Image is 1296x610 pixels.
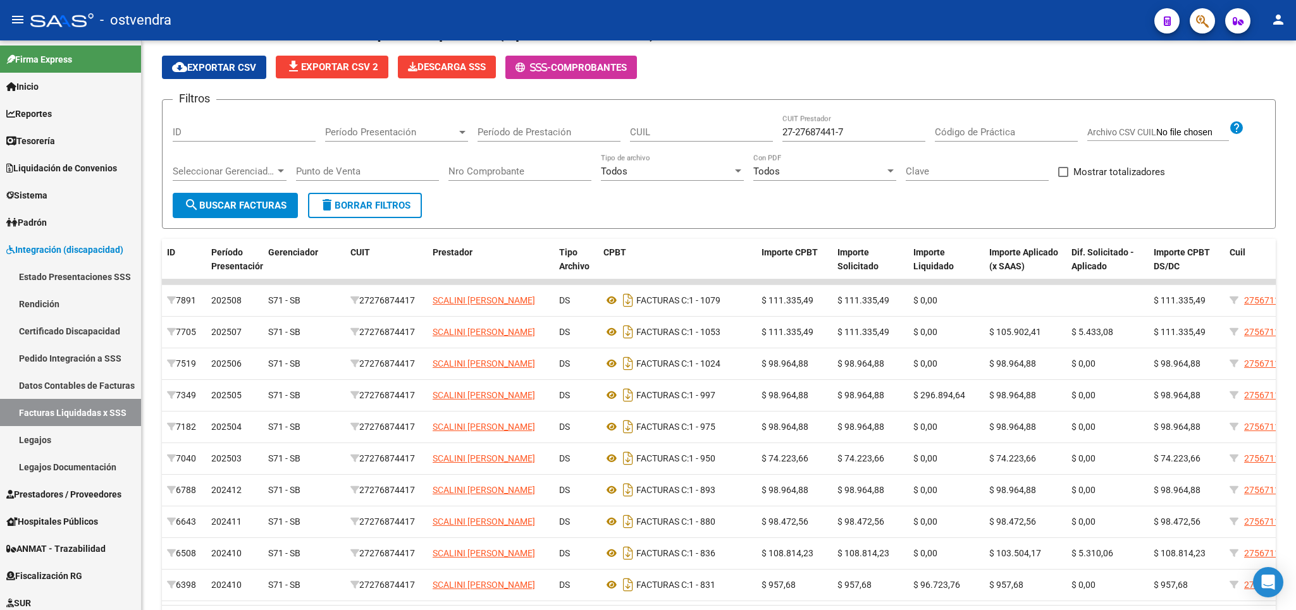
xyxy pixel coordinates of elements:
[167,546,201,561] div: 6508
[913,247,954,272] span: Importe Liquidado
[989,548,1041,558] span: $ 103.504,17
[1154,548,1206,558] span: $ 108.814,23
[913,580,960,590] span: $ 96.723,76
[603,543,751,563] div: 1 - 836
[433,516,535,527] span: SCALINI [PERSON_NAME]
[173,90,216,107] h3: Filtros
[636,390,689,400] span: FACTURAS C:
[837,247,879,272] span: Importe Solicitado
[505,56,637,79] button: -Comprobantes
[6,80,39,94] span: Inicio
[603,247,626,257] span: CPBT
[559,247,589,272] span: Tipo Archivo
[428,239,554,295] datatable-header-cell: Prestador
[6,596,31,610] span: SUR
[6,515,98,528] span: Hospitales Públicos
[559,485,570,495] span: DS
[1071,422,1095,432] span: $ 0,00
[1154,453,1200,463] span: $ 74.223,66
[268,358,300,369] span: S71 - SB
[620,322,636,342] i: Descargar documento
[1087,127,1156,137] span: Archivo CSV CUIL
[837,422,884,432] span: $ 98.964,88
[167,420,201,434] div: 7182
[167,293,201,308] div: 7891
[350,293,423,308] div: 27276874417
[1154,295,1206,305] span: $ 111.335,49
[167,325,201,339] div: 7705
[913,358,937,369] span: $ 0,00
[268,327,300,337] span: S71 - SB
[762,516,808,527] span: $ 98.472,56
[172,59,187,75] mat-icon: cloud_download
[762,453,808,463] span: $ 74.223,66
[908,239,984,295] datatable-header-cell: Importe Liquidado
[325,126,457,138] span: Período Presentación
[263,239,345,295] datatable-header-cell: Gerenciador
[832,239,908,295] datatable-header-cell: Importe Solicitado
[350,451,423,466] div: 27276874417
[184,197,199,212] mat-icon: search
[989,580,1023,590] span: $ 957,68
[989,422,1036,432] span: $ 98.964,88
[408,61,486,73] span: Descarga SSS
[636,295,689,305] span: FACTURAS C:
[989,516,1036,527] span: $ 98.472,56
[603,448,751,468] div: 1 - 950
[1071,453,1095,463] span: $ 0,00
[913,548,937,558] span: $ 0,00
[268,485,300,495] span: S71 - SB
[350,483,423,497] div: 27276874417
[559,327,570,337] span: DS
[10,12,25,27] mat-icon: menu
[268,580,300,590] span: S71 - SB
[1154,358,1200,369] span: $ 98.964,88
[989,327,1041,337] span: $ 105.902,41
[433,358,535,369] span: SCALINI [PERSON_NAME]
[837,390,884,400] span: $ 98.964,88
[551,62,627,73] span: Comprobantes
[636,516,689,527] span: FACTURAS C:
[559,516,570,527] span: DS
[913,295,937,305] span: $ 0,00
[1071,485,1095,495] span: $ 0,00
[1154,390,1200,400] span: $ 98.964,88
[559,422,570,432] span: DS
[433,422,535,432] span: SCALINI [PERSON_NAME]
[762,327,813,337] span: $ 111.335,49
[433,453,535,463] span: SCALINI [PERSON_NAME]
[913,327,937,337] span: $ 0,00
[1154,516,1200,527] span: $ 98.472,56
[620,511,636,532] i: Descargar documento
[211,295,242,305] span: 202508
[913,422,937,432] span: $ 0,00
[837,485,884,495] span: $ 98.964,88
[1066,239,1149,295] datatable-header-cell: Dif. Solicitado - Aplicado
[211,422,242,432] span: 202504
[762,247,818,257] span: Importe CPBT
[167,515,201,529] div: 6643
[601,166,627,177] span: Todos
[603,322,751,342] div: 1 - 1053
[554,239,598,295] datatable-header-cell: Tipo Archivo
[1071,516,1095,527] span: $ 0,00
[559,580,570,590] span: DS
[167,451,201,466] div: 7040
[211,327,242,337] span: 202507
[167,388,201,403] div: 7349
[350,578,423,592] div: 27276874417
[268,453,300,463] span: S71 - SB
[6,161,117,175] span: Liquidación de Convenios
[6,542,106,556] span: ANMAT - Trazabilidad
[1071,548,1113,558] span: $ 5.310,06
[173,166,275,177] span: Seleccionar Gerenciador
[211,453,242,463] span: 202503
[989,453,1036,463] span: $ 74.223,66
[268,548,300,558] span: S71 - SB
[837,548,889,558] span: $ 108.814,23
[1154,247,1210,272] span: Importe CPBT DS/DC
[162,56,266,79] button: Exportar CSV
[753,166,780,177] span: Todos
[433,327,535,337] span: SCALINI [PERSON_NAME]
[913,516,937,527] span: $ 0,00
